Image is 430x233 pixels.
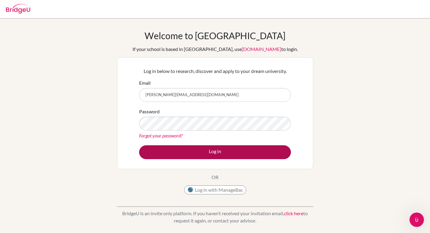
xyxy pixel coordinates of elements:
iframe: Intercom live chat [409,213,424,227]
a: click here [284,210,303,216]
h1: Welcome to [GEOGRAPHIC_DATA] [145,30,285,41]
p: Log in below to research, discover and apply to your dream university. [139,68,291,75]
label: Email [139,79,151,87]
img: Bridge-U [6,4,30,14]
button: Log in with ManageBac [184,185,246,194]
a: [DOMAIN_NAME] [242,46,281,52]
p: BridgeU is an invite only platform. If you haven’t received your invitation email, to request it ... [117,210,313,224]
label: Password [139,108,160,115]
button: Log in [139,145,291,159]
div: If your school is based in [GEOGRAPHIC_DATA], use to login. [132,46,298,53]
p: OR [212,174,218,181]
a: Forgot your password? [139,133,183,138]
